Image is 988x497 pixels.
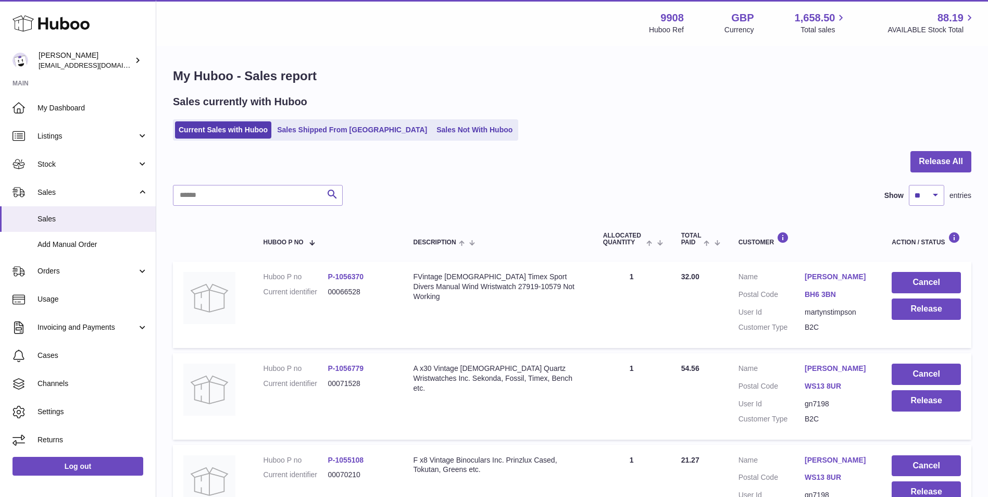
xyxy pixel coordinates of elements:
dd: gn7198 [805,399,871,409]
div: FVintage [DEMOGRAPHIC_DATA] Timex Sport Divers Manual Wind Wristwatch 27919-10579 Not Working [414,272,582,302]
a: P-1056370 [328,272,364,281]
dt: User Id [739,307,805,317]
span: Sales [37,188,137,197]
dt: Huboo P no [264,455,328,465]
span: Channels [37,379,148,389]
button: Release All [910,151,971,172]
a: Log out [12,457,143,476]
h1: My Huboo - Sales report [173,68,971,84]
dd: 00071528 [328,379,393,389]
span: 54.56 [681,364,699,372]
a: P-1055108 [328,456,364,464]
dt: Name [739,455,805,468]
span: Orders [37,266,137,276]
span: Description [414,239,456,246]
dt: Current identifier [264,470,328,480]
td: 1 [593,262,671,348]
dt: Customer Type [739,414,805,424]
a: [PERSON_NAME] [805,364,871,374]
span: 88.19 [937,11,964,25]
a: [PERSON_NAME] [805,455,871,465]
strong: 9908 [660,11,684,25]
a: WS13 8UR [805,381,871,391]
span: Sales [37,214,148,224]
dt: Postal Code [739,290,805,302]
a: P-1056779 [328,364,364,372]
span: Invoicing and Payments [37,322,137,332]
span: [EMAIL_ADDRESS][DOMAIN_NAME] [39,61,153,69]
span: 21.27 [681,456,699,464]
a: Current Sales with Huboo [175,121,271,139]
button: Release [892,299,961,320]
div: Currency [724,25,754,35]
dd: 00066528 [328,287,393,297]
span: Settings [37,407,148,417]
span: 1,658.50 [795,11,835,25]
div: A x30 Vintage [DEMOGRAPHIC_DATA] Quartz Wristwatches Inc. Sekonda, Fossil, Timex, Bench etc. [414,364,582,393]
a: 88.19 AVAILABLE Stock Total [887,11,976,35]
button: Cancel [892,364,961,385]
dt: Name [739,364,805,376]
a: [PERSON_NAME] [805,272,871,282]
span: 32.00 [681,272,699,281]
dt: User Id [739,399,805,409]
div: F x8 Vintage Binoculars Inc. Prinzlux Cased, Tokutan, Greens etc. [414,455,582,475]
button: Release [892,390,961,412]
div: Huboo Ref [649,25,684,35]
dt: Postal Code [739,473,805,485]
span: ALLOCATED Quantity [603,232,644,246]
span: Stock [37,159,137,169]
dd: B2C [805,322,871,332]
dt: Current identifier [264,287,328,297]
span: Total paid [681,232,702,246]
dt: Huboo P no [264,364,328,374]
td: 1 [593,353,671,440]
img: no-photo.jpg [183,272,235,324]
a: Sales Not With Huboo [433,121,516,139]
span: Total sales [801,25,847,35]
span: My Dashboard [37,103,148,113]
button: Cancel [892,455,961,477]
span: Add Manual Order [37,240,148,250]
a: WS13 8UR [805,473,871,482]
dt: Current identifier [264,379,328,389]
h2: Sales currently with Huboo [173,95,307,109]
dt: Huboo P no [264,272,328,282]
span: Huboo P no [264,239,304,246]
span: Usage [37,294,148,304]
dt: Name [739,272,805,284]
span: Listings [37,131,137,141]
div: Customer [739,232,871,246]
dd: martynstimpson [805,307,871,317]
a: Sales Shipped From [GEOGRAPHIC_DATA] [273,121,431,139]
img: no-photo.jpg [183,364,235,416]
dd: 00070210 [328,470,393,480]
dt: Customer Type [739,322,805,332]
span: AVAILABLE Stock Total [887,25,976,35]
img: internalAdmin-9908@internal.huboo.com [12,53,28,68]
button: Cancel [892,272,961,293]
span: Cases [37,351,148,361]
a: 1,658.50 Total sales [795,11,847,35]
div: Action / Status [892,232,961,246]
span: entries [949,191,971,201]
div: [PERSON_NAME] [39,51,132,70]
strong: GBP [731,11,754,25]
dd: B2C [805,414,871,424]
dt: Postal Code [739,381,805,394]
a: BH6 3BN [805,290,871,300]
label: Show [884,191,904,201]
span: Returns [37,435,148,445]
